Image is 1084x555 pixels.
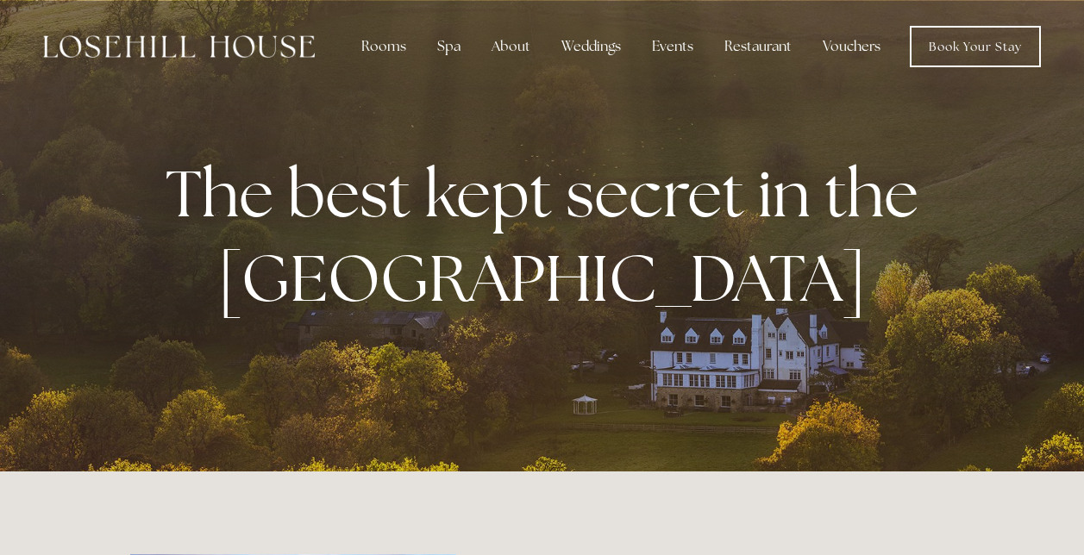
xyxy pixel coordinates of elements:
[548,29,635,64] div: Weddings
[638,29,707,64] div: Events
[809,29,894,64] a: Vouchers
[910,26,1041,67] a: Book Your Stay
[166,151,932,320] strong: The best kept secret in the [GEOGRAPHIC_DATA]
[478,29,544,64] div: About
[711,29,805,64] div: Restaurant
[348,29,420,64] div: Rooms
[423,29,474,64] div: Spa
[43,35,315,58] img: Losehill House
